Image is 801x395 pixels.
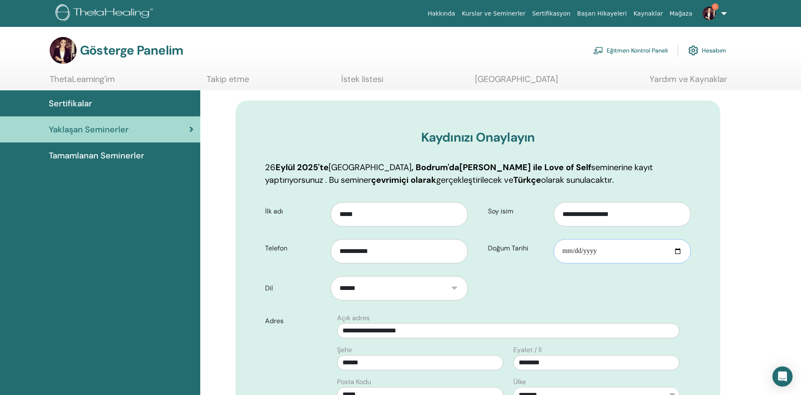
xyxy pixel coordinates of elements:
[265,162,276,173] font: 26
[529,6,574,21] a: Sertifikasyon
[650,74,727,90] a: Yardım ve Kaynaklar
[424,6,459,21] a: Hakkında
[688,41,726,60] a: Hesabım
[666,6,695,21] a: Mağaza
[371,174,436,185] font: çevrimiçi olarak
[436,174,513,185] font: gerçekleştirilecek ve
[50,74,115,84] font: ThetaLearning'im
[459,6,529,21] a: Kurslar ve Seminerler
[341,74,383,90] a: İstek listesi
[577,10,627,17] font: Başarı Hikayeleri
[459,162,591,173] font: [PERSON_NAME] ile Love of Self
[513,345,542,354] font: Eyalet / İl
[475,74,558,84] font: [GEOGRAPHIC_DATA]
[607,47,668,55] font: Eğitmen Kontrol Paneli
[265,316,284,325] font: Adres
[49,150,144,161] font: Tamamlanan Seminerler
[703,7,716,20] img: default.jpg
[541,174,612,185] font: olarak sunulacaktır
[714,4,716,9] font: 1
[80,42,183,58] font: Gösterge Panelim
[702,47,726,55] font: Hesabım
[513,174,541,185] font: Türkçe
[265,207,283,216] font: İlk adı
[50,37,77,64] img: default.jpg
[688,43,698,58] img: cog.svg
[421,129,535,145] font: Kaydınızı Onaylayın
[488,244,528,253] font: Doğum Tarihi
[337,345,353,354] font: Şehir
[612,174,614,185] font: .
[337,313,370,322] font: Açık adres
[50,74,115,90] a: ThetaLearning'im
[634,10,663,17] font: Kaynaklar
[276,162,329,173] font: Eylül 2025'te
[650,74,727,84] font: Yardım ve Kaynaklar
[411,162,459,173] font: , Bodrum'da
[772,366,793,387] div: Open Intercom Messenger
[207,74,249,90] a: Takip etme
[593,47,603,54] img: chalkboard-teacher.svg
[669,10,692,17] font: Mağaza
[56,4,156,23] img: logo.png
[49,98,92,109] font: Sertifikalar
[630,6,666,21] a: Kaynaklar
[532,10,570,17] font: Sertifikasyon
[475,74,558,90] a: [GEOGRAPHIC_DATA]
[265,244,287,253] font: Telefon
[49,124,129,135] font: Yaklaşan Seminerler
[341,74,383,84] font: İstek listesi
[427,10,455,17] font: Hakkında
[265,284,273,292] font: Dil
[329,162,411,173] font: [GEOGRAPHIC_DATA]
[337,377,371,386] font: Posta Kodu
[593,41,668,60] a: Eğitmen Kontrol Paneli
[513,377,526,386] font: Ülke
[462,10,525,17] font: Kurslar ve Seminerler
[207,74,249,84] font: Takip etme
[574,6,630,21] a: Başarı Hikayeleri
[488,207,513,216] font: Soy isim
